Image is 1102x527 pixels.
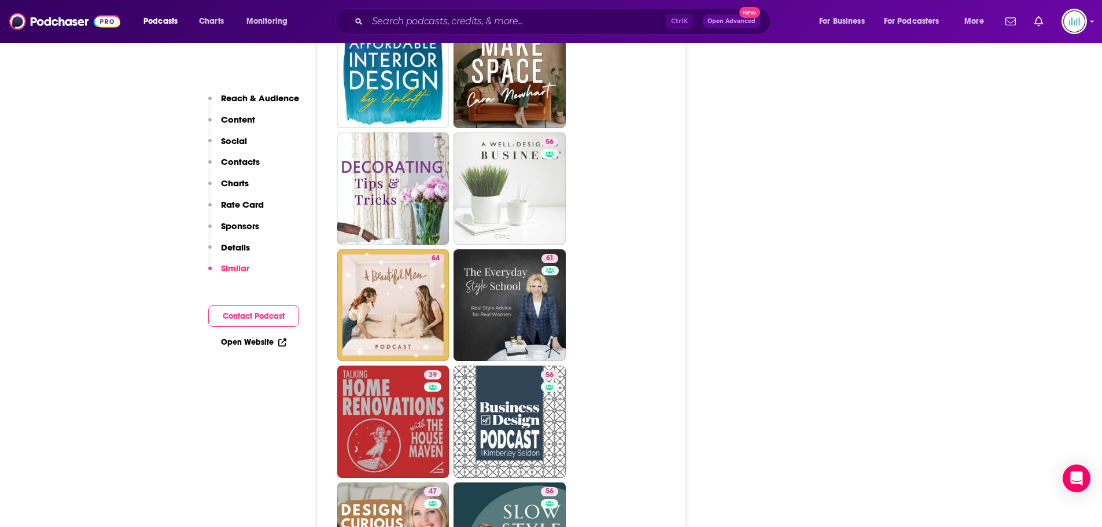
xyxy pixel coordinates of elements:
[702,14,761,28] button: Open AdvancedNew
[454,132,566,245] a: 56
[454,249,566,362] a: 61
[541,137,558,146] a: 56
[739,7,760,18] span: New
[221,199,264,210] p: Rate Card
[208,220,259,242] button: Sponsors
[208,156,260,178] button: Contacts
[1062,9,1087,34] img: User Profile
[956,12,998,31] button: open menu
[432,253,440,264] span: 64
[337,366,449,478] a: 39
[876,12,956,31] button: open menu
[208,263,249,284] button: Similar
[238,12,303,31] button: open menu
[429,486,437,497] span: 47
[199,13,224,30] span: Charts
[541,370,558,379] a: 56
[541,487,558,496] a: 56
[337,249,449,362] a: 64
[208,199,264,220] button: Rate Card
[221,220,259,231] p: Sponsors
[707,19,755,24] span: Open Advanced
[143,13,178,30] span: Podcasts
[221,93,299,104] p: Reach & Audience
[208,242,250,263] button: Details
[546,137,554,148] span: 56
[454,16,566,128] a: 38
[221,337,286,347] a: Open Website
[424,487,441,496] a: 47
[427,254,444,263] a: 64
[367,12,666,31] input: Search podcasts, credits, & more...
[135,12,193,31] button: open menu
[221,263,249,274] p: Similar
[221,156,260,167] p: Contacts
[666,14,693,29] span: Ctrl K
[221,178,249,189] p: Charts
[337,16,449,128] a: 58
[454,366,566,478] a: 56
[819,13,865,30] span: For Business
[9,10,120,32] img: Podchaser - Follow, Share and Rate Podcasts
[811,12,879,31] button: open menu
[429,370,437,381] span: 39
[208,178,249,199] button: Charts
[208,305,299,327] button: Contact Podcast
[1062,9,1087,34] button: Show profile menu
[884,13,939,30] span: For Podcasters
[424,370,441,379] a: 39
[1063,465,1090,492] div: Open Intercom Messenger
[546,370,554,381] span: 56
[1030,12,1048,31] a: Show notifications dropdown
[541,254,558,263] a: 61
[208,114,255,135] button: Content
[347,8,782,35] div: Search podcasts, credits, & more...
[1001,12,1020,31] a: Show notifications dropdown
[221,135,247,146] p: Social
[208,93,299,114] button: Reach & Audience
[964,13,984,30] span: More
[191,12,231,31] a: Charts
[246,13,288,30] span: Monitoring
[208,135,247,157] button: Social
[546,486,554,497] span: 56
[1062,9,1087,34] span: Logged in as podglomerate
[221,114,255,125] p: Content
[546,253,554,264] span: 61
[221,242,250,253] p: Details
